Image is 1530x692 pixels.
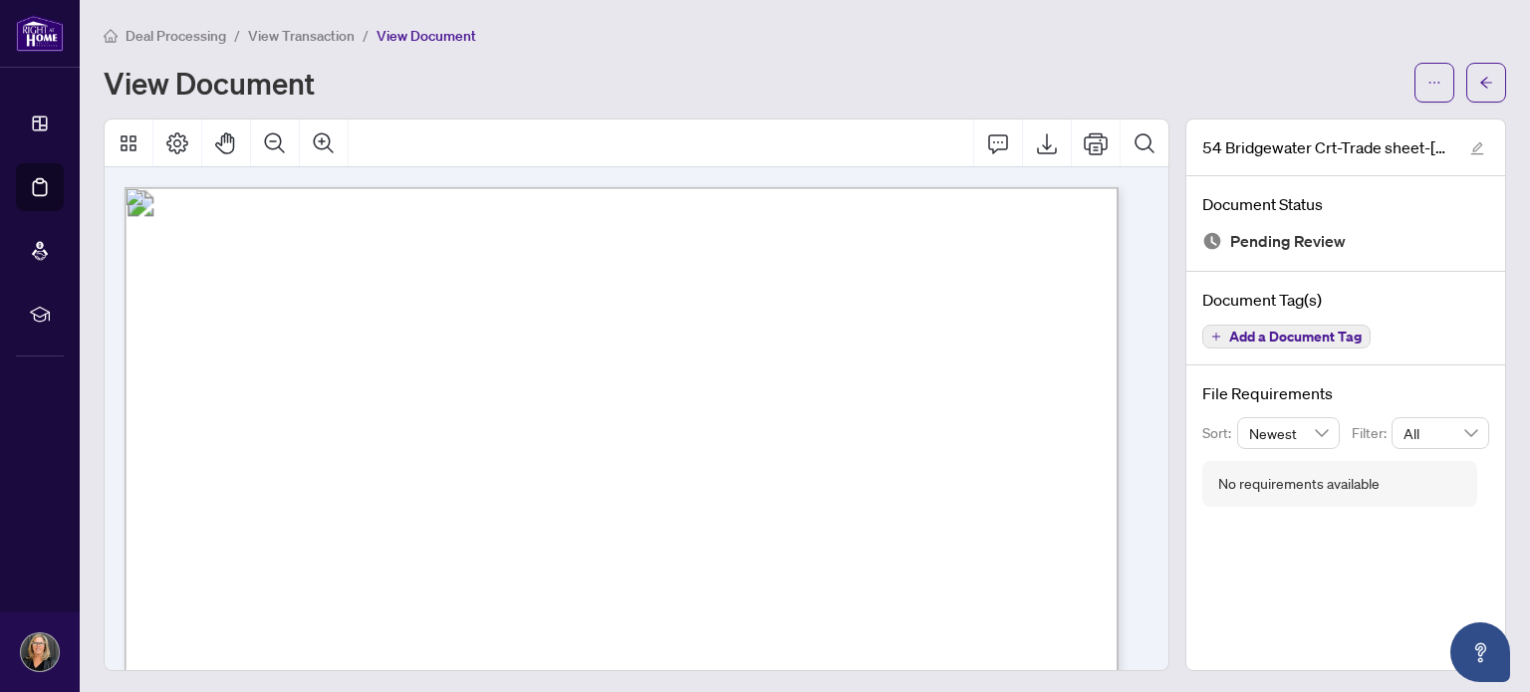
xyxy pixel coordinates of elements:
img: Document Status [1202,231,1222,251]
button: Open asap [1450,622,1510,682]
span: 54 Bridgewater Crt-Trade sheet-[PERSON_NAME] to review.pdf [1202,135,1451,159]
h4: Document Tag(s) [1202,288,1489,312]
span: ellipsis [1427,76,1441,90]
h4: File Requirements [1202,381,1489,405]
img: logo [16,15,64,52]
li: / [363,24,369,47]
span: home [104,29,118,43]
button: Add a Document Tag [1202,325,1371,348]
span: arrow-left [1479,76,1493,90]
span: Add a Document Tag [1229,330,1362,344]
div: No requirements available [1218,473,1380,495]
span: Deal Processing [126,27,226,45]
h1: View Document [104,67,315,99]
li: / [234,24,240,47]
span: Newest [1249,418,1329,448]
p: Sort: [1202,422,1237,444]
img: Profile Icon [21,633,59,671]
h4: Document Status [1202,192,1489,216]
span: Pending Review [1230,228,1346,255]
p: Filter: [1352,422,1392,444]
span: View Document [377,27,476,45]
span: edit [1470,141,1484,155]
span: All [1403,418,1477,448]
span: View Transaction [248,27,355,45]
span: plus [1211,332,1221,342]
